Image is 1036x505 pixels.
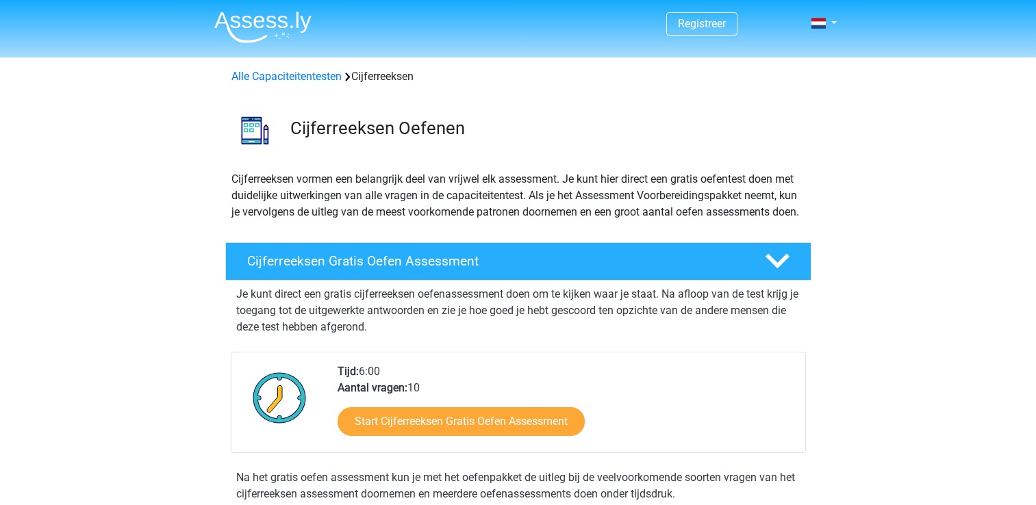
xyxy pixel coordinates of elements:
[247,253,743,269] h4: Cijferreeksen Gratis Oefen Assessment
[327,363,805,452] div: 6:00 10
[338,381,407,394] b: Aantal vragen:
[236,286,800,335] p: Je kunt direct een gratis cijferreeksen oefenassessment doen om te kijken waar je staat. Na afloo...
[214,11,312,43] img: Assessly
[245,363,314,432] img: Klok
[226,68,811,85] div: Cijferreeksen
[231,70,342,83] a: Alle Capaciteitentesten
[678,17,726,30] a: Registreer
[290,118,800,139] h3: Cijferreeksen Oefenen
[338,407,585,436] a: Start Cijferreeksen Gratis Oefen Assessment
[226,101,284,159] img: cijferreeksen
[220,242,817,281] a: Cijferreeksen Gratis Oefen Assessment
[231,171,805,220] p: Cijferreeksen vormen een belangrijk deel van vrijwel elk assessment. Je kunt hier direct een grat...
[338,365,359,378] b: Tijd:
[231,469,806,502] div: Na het gratis oefen assessment kun je met het oefenpakket de uitleg bij de veelvoorkomende soorte...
